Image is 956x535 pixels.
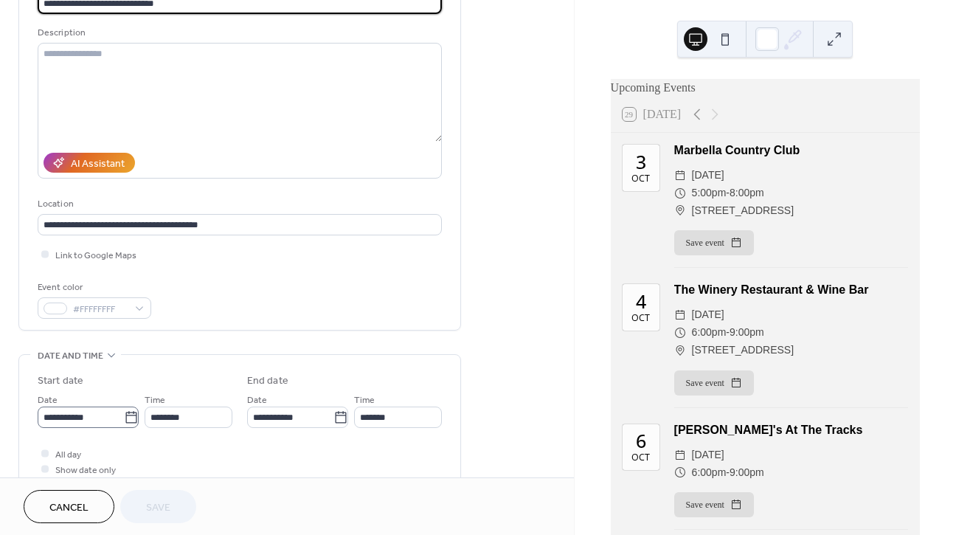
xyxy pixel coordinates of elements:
span: [STREET_ADDRESS] [692,202,794,220]
span: 8:00pm [730,184,764,202]
div: End date [247,373,288,389]
div: Event color [38,280,148,295]
div: ​ [674,324,686,342]
div: ​ [674,342,686,359]
div: [PERSON_NAME]'s At The Tracks [674,421,908,439]
span: [STREET_ADDRESS] [692,342,794,359]
span: 5:00pm [692,184,727,202]
span: 9:00pm [730,324,764,342]
span: #FFFFFFFF [73,302,128,317]
div: 6 [636,432,646,450]
span: 9:00pm [730,464,764,482]
span: - [726,464,730,482]
div: Oct [631,174,650,184]
div: Oct [631,314,650,323]
div: Start date [38,373,83,389]
span: [DATE] [692,306,724,324]
div: 4 [636,292,646,311]
div: AI Assistant [71,156,125,172]
div: ​ [674,464,686,482]
button: Save event [674,370,754,396]
button: Save event [674,492,754,517]
span: Date [247,393,267,408]
div: Upcoming Events [611,79,920,97]
div: ​ [674,167,686,184]
span: [DATE] [692,446,724,464]
span: Time [354,393,375,408]
div: ​ [674,202,686,220]
span: Date and time [38,348,103,364]
button: Cancel [24,490,114,523]
div: 3 [636,153,646,171]
span: All day [55,447,81,463]
span: 6:00pm [692,324,727,342]
span: Cancel [49,500,89,516]
div: ​ [674,446,686,464]
span: Show date only [55,463,116,478]
span: Date [38,393,58,408]
div: Description [38,25,439,41]
button: AI Assistant [44,153,135,173]
span: - [726,324,730,342]
div: Location [38,196,439,212]
div: The Winery Restaurant & Wine Bar [674,281,908,299]
div: Marbella Country Club [674,142,908,159]
div: Oct [631,453,650,463]
span: Time [145,393,165,408]
span: [DATE] [692,167,724,184]
span: 6:00pm [692,464,727,482]
span: Link to Google Maps [55,248,136,263]
div: ​ [674,306,686,324]
span: - [726,184,730,202]
button: Save event [674,230,754,255]
div: ​ [674,184,686,202]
